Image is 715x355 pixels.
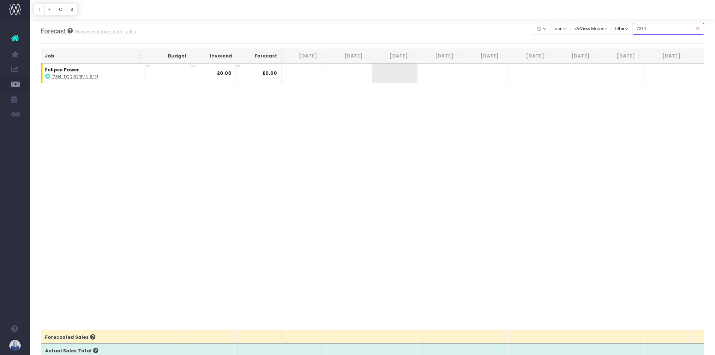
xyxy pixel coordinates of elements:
th: Jul 25: activate to sort column ascending [281,49,327,63]
span: £0.00 [262,70,277,77]
td: : [41,63,145,83]
th: Job: activate to sort column ascending [41,49,145,63]
button: S [66,4,77,15]
button: filter [611,23,633,35]
span: Forecasted Sales [45,334,95,341]
th: Dec 25: activate to sort column ascending [509,49,554,63]
th: Oct 25: activate to sort column ascending [418,49,463,63]
th: Budget [145,49,190,63]
th: Mar 26: activate to sort column ascending [645,49,690,63]
th: Jan 26: activate to sort column ascending [554,49,599,63]
button: F [44,4,55,15]
th: Invoiced [190,49,236,63]
button: T [34,4,45,15]
th: Sep 25: activate to sort column ascending [372,49,418,63]
strong: Eclipse Power [45,66,79,73]
small: Overview of forecasted sales [73,27,136,35]
button: View Mode [570,23,611,35]
th: Nov 25: activate to sort column ascending [463,49,509,63]
span: Forecast [41,27,66,35]
strong: £0.00 [217,70,232,76]
th: Forecast [236,49,281,63]
abbr: [7314] DCD Screen Reel [51,74,99,80]
th: Aug 25: activate to sort column ascending [327,49,372,63]
input: Search... [632,23,704,35]
button: C [55,4,67,15]
img: images/default_profile_image.png [9,340,21,351]
button: sort [550,23,571,35]
th: Feb 26: activate to sort column ascending [599,49,645,63]
div: Vertical button group [34,4,77,15]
